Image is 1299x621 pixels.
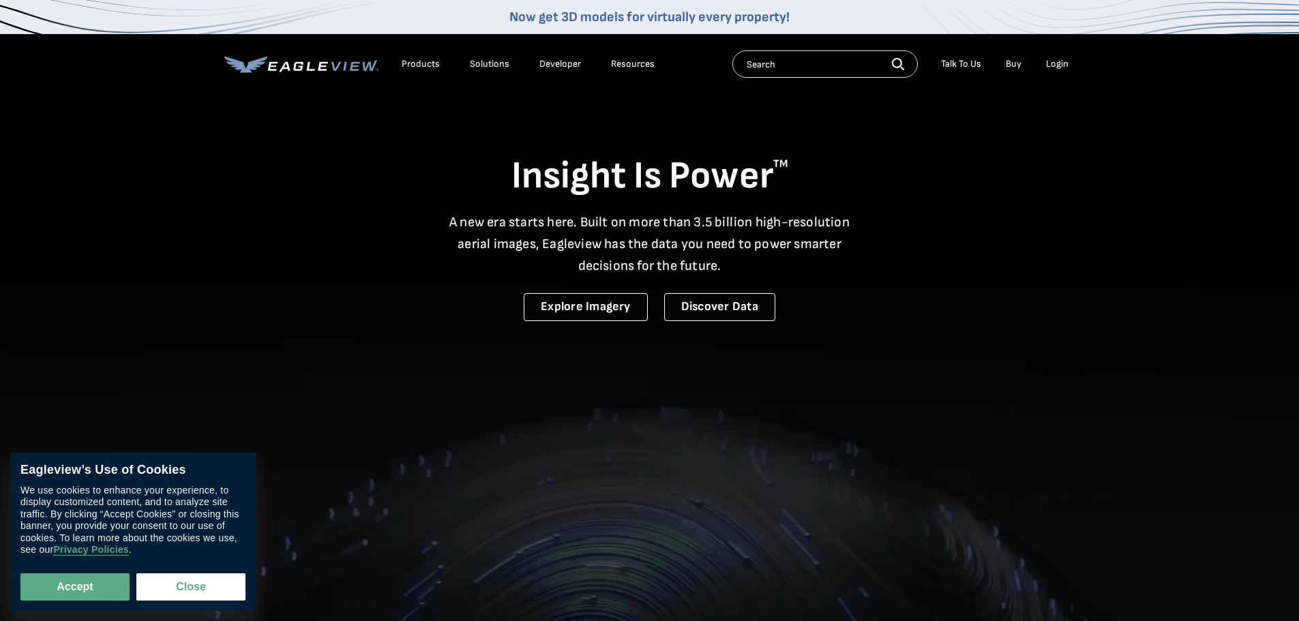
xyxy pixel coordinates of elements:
[136,573,245,601] button: Close
[509,9,790,25] a: Now get 3D models for virtually every property!
[1046,58,1069,70] div: Login
[539,58,581,70] a: Developer
[524,293,648,321] a: Explore Imagery
[470,58,509,70] div: Solutions
[224,153,1075,200] h1: Insight Is Power
[20,485,245,556] div: We use cookies to enhance your experience, to display customized content, and to analyze site tra...
[941,58,981,70] div: Talk To Us
[20,463,245,478] div: Eagleview’s Use of Cookies
[53,545,128,556] a: Privacy Policies
[773,157,788,170] sup: TM
[20,573,130,601] button: Accept
[664,293,775,321] a: Discover Data
[732,50,918,78] input: Search
[441,211,858,277] p: A new era starts here. Built on more than 3.5 billion high-resolution aerial images, Eagleview ha...
[611,58,655,70] div: Resources
[1006,58,1021,70] a: Buy
[402,58,440,70] div: Products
